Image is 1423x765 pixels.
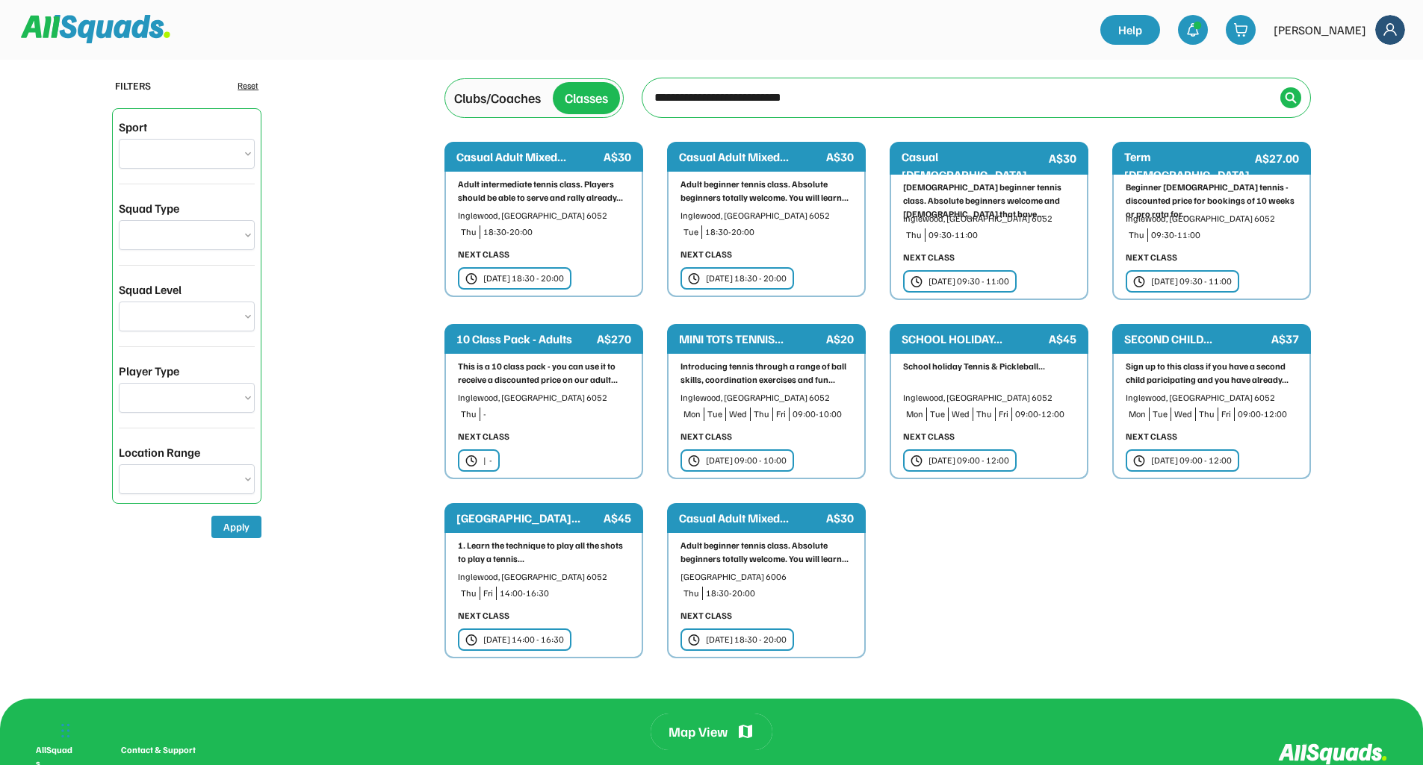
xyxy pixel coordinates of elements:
[952,408,970,421] div: Wed
[688,455,700,467] img: clock.svg
[458,430,509,443] div: NEXT CLASS
[565,88,608,108] div: Classes
[465,272,477,285] img: clock.svg
[688,634,700,646] img: clock.svg
[902,148,1046,202] div: Casual [DEMOGRAPHIC_DATA] Beginner...
[1133,275,1145,288] img: clock.svg
[458,539,630,566] div: 1. Learn the technique to play all the shots to play a tennis...
[754,408,769,421] div: Thu
[706,587,852,600] div: 18:30-20:00
[906,408,923,421] div: Mon
[458,248,509,261] div: NEXT CLASS
[211,516,261,538] button: Apply
[681,360,852,387] div: Introducing tennis through a range of ball skills, coordination exercises and fun...
[1126,391,1298,405] div: Inglewood, [GEOGRAPHIC_DATA] 6052
[483,454,492,467] div: | -
[1221,408,1231,421] div: Fri
[454,88,541,108] div: Clubs/Coaches
[1126,181,1298,221] div: Beginner [DEMOGRAPHIC_DATA] tennis - discounted price for bookings of 10 weeks or pro rata for...
[903,391,1075,405] div: Inglewood, [GEOGRAPHIC_DATA] 6052
[681,178,852,204] div: Adult beginner tennis class. Absolute beginners totally welcome. You will learn...
[1274,21,1366,39] div: [PERSON_NAME]
[903,181,1075,221] div: [DEMOGRAPHIC_DATA] beginner tennis class. Absolute beginners welcome and [DEMOGRAPHIC_DATA] that ...
[1278,743,1387,765] img: Logo%20inverted.svg
[688,272,700,285] img: clock.svg
[1174,408,1192,421] div: Wed
[999,408,1008,421] div: Fri
[461,225,477,239] div: Thu
[826,509,854,527] div: A$30
[465,455,477,467] img: clock.svg
[681,391,852,405] div: Inglewood, [GEOGRAPHIC_DATA] 6052
[1124,148,1252,202] div: Term [DEMOGRAPHIC_DATA] Beginner...
[1238,408,1298,421] div: 09:00-12:00
[1233,22,1248,37] img: shopping-cart-01%20%281%29.svg
[1151,275,1232,288] div: [DATE] 09:30 - 11:00
[1151,454,1232,467] div: [DATE] 09:00 - 12:00
[597,330,631,348] div: A$270
[461,587,477,600] div: Thu
[1375,15,1405,45] img: Frame%2018.svg
[679,148,823,166] div: Casual Adult Mixed...
[903,251,955,264] div: NEXT CLASS
[1129,228,1144,242] div: Thu
[119,118,147,136] div: Sport
[483,225,630,239] div: 18:30-20:00
[1015,408,1075,421] div: 09:00-12:00
[458,391,630,405] div: Inglewood, [GEOGRAPHIC_DATA] 6052
[1126,430,1177,443] div: NEXT CLASS
[119,281,182,299] div: Squad Level
[465,634,477,646] img: clock.svg
[1049,149,1076,167] div: A$30
[906,228,922,242] div: Thu
[679,509,823,527] div: Casual Adult Mixed...
[683,587,699,600] div: Thu
[115,78,151,93] div: FILTERS
[705,225,852,239] div: 18:30-20:00
[681,430,732,443] div: NEXT CLASS
[681,539,852,566] div: Adult beginner tennis class. Absolute beginners totally welcome. You will learn...
[1126,212,1298,225] div: Inglewood, [GEOGRAPHIC_DATA] 6052
[1100,15,1160,45] a: Help
[681,209,852,222] div: Inglewood, [GEOGRAPHIC_DATA] 6052
[1133,455,1145,467] img: clock.svg
[669,722,728,741] div: Map View
[928,454,1009,467] div: [DATE] 09:00 - 12:00
[21,15,170,43] img: Squad%20Logo.svg
[911,275,923,288] img: clock.svg
[119,362,179,380] div: Player Type
[604,148,631,166] div: A$30
[706,454,787,467] div: [DATE] 09:00 - 10:00
[1153,408,1168,421] div: Tue
[1129,408,1146,421] div: Mon
[976,408,992,421] div: Thu
[683,408,701,421] div: Mon
[456,330,594,348] div: 10 Class Pack - Adults
[119,199,179,217] div: Squad Type
[706,272,787,285] div: [DATE] 18:30 - 20:00
[461,408,477,421] div: Thu
[903,212,1075,225] div: Inglewood, [GEOGRAPHIC_DATA] 6052
[500,587,630,600] div: 14:00-16:30
[1126,251,1177,264] div: NEXT CLASS
[681,248,732,261] div: NEXT CLASS
[902,330,1046,348] div: SCHOOL HOLIDAY...
[930,408,945,421] div: Tue
[903,360,1075,373] div: School holiday Tennis & Pickleball...
[1255,149,1299,167] div: A$27.00
[679,330,823,348] div: MINI TOTS TENNIS...
[776,408,786,421] div: Fri
[706,633,787,646] div: [DATE] 18:30 - 20:00
[456,148,601,166] div: Casual Adult Mixed...
[483,633,564,646] div: [DATE] 14:00 - 16:30
[1049,330,1076,348] div: A$45
[1185,22,1200,37] img: bell-03%20%281%29.svg
[458,570,630,584] div: Inglewood, [GEOGRAPHIC_DATA] 6052
[456,509,601,527] div: [GEOGRAPHIC_DATA]...
[826,330,854,348] div: A$20
[458,178,630,204] div: Adult intermediate tennis class. Players should be able to serve and rally already...
[1151,228,1298,242] div: 09:30-11:00
[483,587,493,600] div: Fri
[707,408,722,421] div: Tue
[458,609,509,622] div: NEXT CLASS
